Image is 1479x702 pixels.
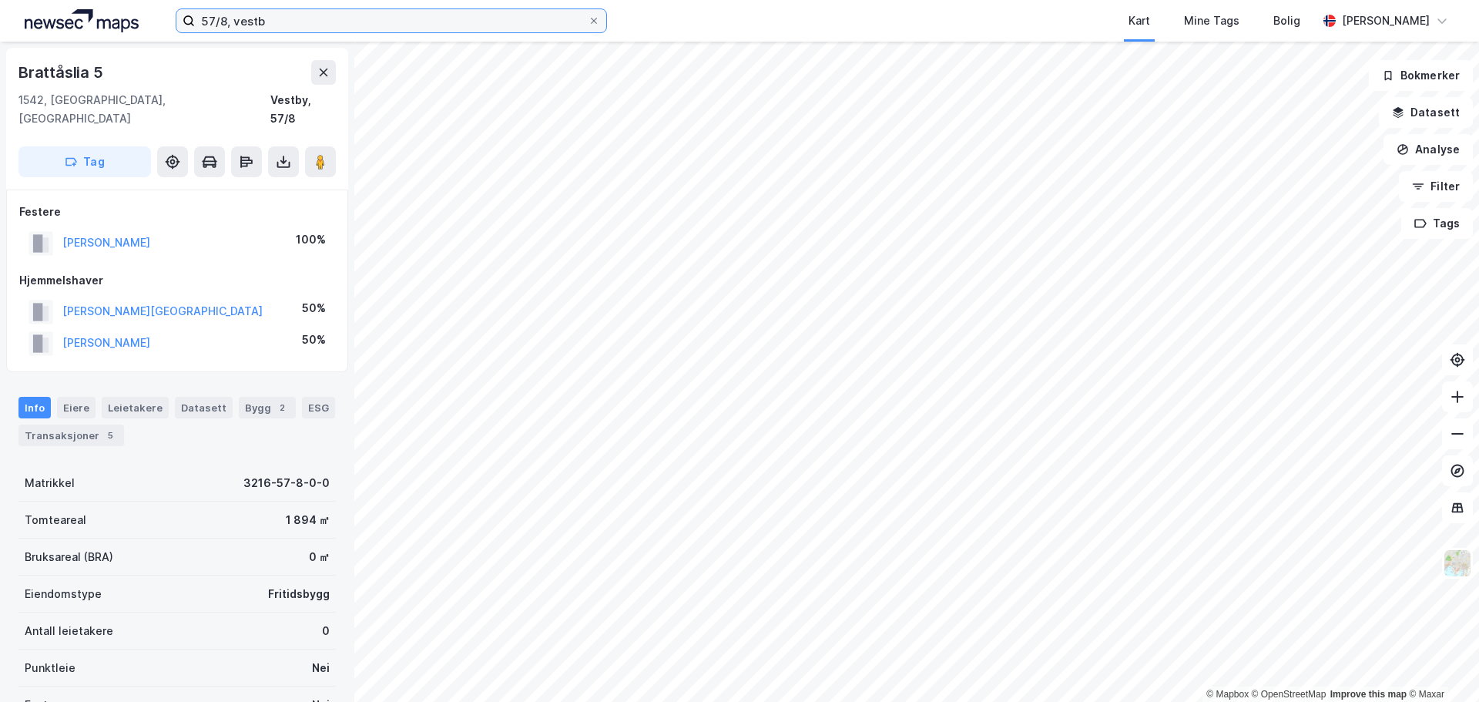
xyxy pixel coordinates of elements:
div: Kart [1129,12,1150,30]
div: Hjemmelshaver [19,271,335,290]
div: 50% [302,299,326,317]
div: Festere [19,203,335,221]
a: Mapbox [1206,689,1249,700]
img: Z [1443,549,1472,578]
div: 50% [302,331,326,349]
input: Søk på adresse, matrikkel, gårdeiere, leietakere eller personer [195,9,588,32]
div: Antall leietakere [25,622,113,640]
div: 2 [274,400,290,415]
div: Bolig [1273,12,1300,30]
div: [PERSON_NAME] [1342,12,1430,30]
div: Bygg [239,397,296,418]
div: Eiendomstype [25,585,102,603]
div: 1 894 ㎡ [286,511,330,529]
button: Filter [1399,171,1473,202]
div: Transaksjoner [18,425,124,446]
div: Datasett [175,397,233,418]
div: 5 [102,428,118,443]
img: logo.a4113a55bc3d86da70a041830d287a7e.svg [25,9,139,32]
button: Bokmerker [1369,60,1473,91]
div: 0 ㎡ [309,548,330,566]
div: Tomteareal [25,511,86,529]
iframe: Chat Widget [1402,628,1479,702]
div: 3216-57-8-0-0 [243,474,330,492]
div: Nei [312,659,330,677]
div: ESG [302,397,335,418]
div: Vestby, 57/8 [270,91,336,128]
button: Analyse [1383,134,1473,165]
div: 100% [296,230,326,249]
button: Tags [1401,208,1473,239]
div: Eiere [57,397,96,418]
div: Fritidsbygg [268,585,330,603]
button: Tag [18,146,151,177]
div: Kontrollprogram for chat [1402,628,1479,702]
div: Leietakere [102,397,169,418]
div: 1542, [GEOGRAPHIC_DATA], [GEOGRAPHIC_DATA] [18,91,270,128]
button: Datasett [1379,97,1473,128]
div: Punktleie [25,659,75,677]
a: Improve this map [1330,689,1407,700]
div: Matrikkel [25,474,75,492]
div: Mine Tags [1184,12,1239,30]
div: Info [18,397,51,418]
div: 0 [322,622,330,640]
div: Brattåslia 5 [18,60,106,85]
a: OpenStreetMap [1252,689,1326,700]
div: Bruksareal (BRA) [25,548,113,566]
